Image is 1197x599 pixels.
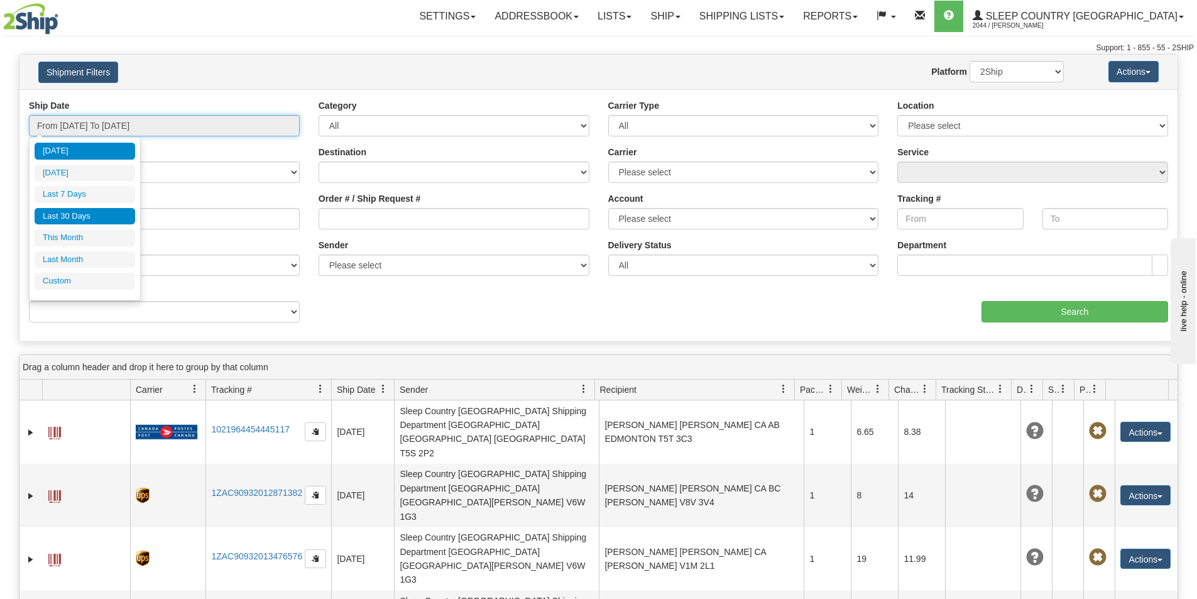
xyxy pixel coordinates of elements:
span: Pickup Not Assigned [1089,485,1107,503]
td: 6.65 [851,400,898,464]
label: Location [897,99,934,112]
button: Copy to clipboard [305,422,326,441]
button: Actions [1120,422,1171,442]
button: Actions [1120,549,1171,569]
label: Destination [319,146,366,158]
a: Shipping lists [690,1,794,32]
input: To [1042,208,1168,229]
li: Last Month [35,251,135,268]
a: Expand [25,490,37,502]
td: 1 [804,527,851,591]
td: 11.99 [898,527,945,591]
span: Pickup Not Assigned [1089,549,1107,566]
a: Packages filter column settings [820,378,841,400]
img: 20 - Canada Post [136,424,197,440]
li: [DATE] [35,165,135,182]
button: Actions [1108,61,1159,82]
span: Pickup Not Assigned [1089,422,1107,440]
a: Reports [794,1,867,32]
input: From [897,208,1023,229]
iframe: chat widget [1168,235,1196,363]
label: Sender [319,239,348,251]
td: [DATE] [331,527,394,591]
span: Weight [847,383,873,396]
li: Last 7 Days [35,186,135,203]
span: Recipient [600,383,637,396]
button: Shipment Filters [38,62,118,83]
label: Delivery Status [608,239,672,251]
button: Actions [1120,485,1171,505]
span: 2044 / [PERSON_NAME] [973,19,1067,32]
a: Tracking Status filter column settings [990,378,1011,400]
span: Delivery Status [1017,383,1027,396]
a: Lists [588,1,641,32]
a: 1ZAC90932013476576 [211,551,302,561]
label: Ship Date [29,99,70,112]
a: Label [48,548,61,568]
span: Unknown [1026,485,1044,503]
a: 1ZAC90932012871382 [211,488,302,498]
input: Search [981,301,1168,322]
td: Sleep Country [GEOGRAPHIC_DATA] Shipping Department [GEOGRAPHIC_DATA] [GEOGRAPHIC_DATA] [GEOGRAPH... [394,400,599,464]
a: Recipient filter column settings [773,378,794,400]
a: Label [48,485,61,505]
li: Custom [35,273,135,290]
span: Carrier [136,383,163,396]
label: Category [319,99,357,112]
span: Unknown [1026,422,1044,440]
div: live help - online [9,11,116,20]
td: [DATE] [331,464,394,527]
label: Department [897,239,946,251]
a: Addressbook [485,1,588,32]
img: 8 - UPS [136,551,149,566]
a: Charge filter column settings [914,378,936,400]
div: grid grouping header [19,355,1178,380]
li: Last 30 Days [35,208,135,225]
label: Service [897,146,929,158]
label: Order # / Ship Request # [319,192,421,205]
td: Sleep Country [GEOGRAPHIC_DATA] Shipping Department [GEOGRAPHIC_DATA] [GEOGRAPHIC_DATA][PERSON_NA... [394,527,599,591]
td: 19 [851,527,898,591]
label: Platform [931,65,967,78]
img: 8 - UPS [136,488,149,503]
span: Tracking # [211,383,252,396]
a: Expand [25,553,37,566]
li: [DATE] [35,143,135,160]
td: [DATE] [331,400,394,464]
button: Copy to clipboard [305,549,326,568]
a: Weight filter column settings [867,378,888,400]
span: Shipment Issues [1048,383,1059,396]
td: Sleep Country [GEOGRAPHIC_DATA] Shipping Department [GEOGRAPHIC_DATA] [GEOGRAPHIC_DATA][PERSON_NA... [394,464,599,527]
li: This Month [35,229,135,246]
a: Label [48,421,61,441]
label: Carrier Type [608,99,659,112]
span: Sleep Country [GEOGRAPHIC_DATA] [983,11,1178,21]
span: Charge [894,383,921,396]
span: Pickup Status [1079,383,1090,396]
span: Tracking Status [941,383,996,396]
a: Settings [410,1,485,32]
a: Expand [25,426,37,439]
a: Sender filter column settings [573,378,594,400]
a: 1021964454445117 [211,424,290,434]
a: Ship Date filter column settings [373,378,394,400]
td: 1 [804,400,851,464]
img: logo2044.jpg [3,3,58,35]
a: Pickup Status filter column settings [1084,378,1105,400]
label: Tracking # [897,192,941,205]
td: 14 [898,464,945,527]
a: Ship [641,1,689,32]
label: Account [608,192,643,205]
a: Carrier filter column settings [184,378,205,400]
span: Sender [400,383,428,396]
td: [PERSON_NAME] [PERSON_NAME] CA [PERSON_NAME] V1M 2L1 [599,527,804,591]
span: Unknown [1026,549,1044,566]
a: Sleep Country [GEOGRAPHIC_DATA] 2044 / [PERSON_NAME] [963,1,1193,32]
label: Carrier [608,146,637,158]
a: Delivery Status filter column settings [1021,378,1042,400]
button: Copy to clipboard [305,486,326,505]
td: 1 [804,464,851,527]
a: Tracking # filter column settings [310,378,331,400]
td: 8.38 [898,400,945,464]
div: Support: 1 - 855 - 55 - 2SHIP [3,43,1194,53]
